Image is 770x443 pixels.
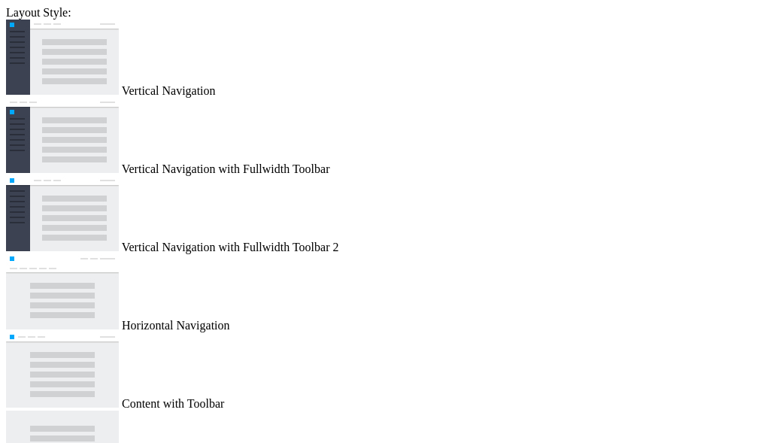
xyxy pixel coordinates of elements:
md-radio-button: Vertical Navigation [6,20,764,98]
img: vertical-nav-with-full-toolbar.jpg [6,98,119,173]
img: vertical-nav-with-full-toolbar-2.jpg [6,176,119,251]
span: Horizontal Navigation [122,319,230,332]
md-radio-button: Vertical Navigation with Fullwidth Toolbar [6,98,764,176]
img: vertical-nav.jpg [6,20,119,95]
md-radio-button: Vertical Navigation with Fullwidth Toolbar 2 [6,176,764,254]
span: Vertical Navigation with Fullwidth Toolbar [122,162,330,175]
div: Layout Style: [6,6,764,20]
span: Vertical Navigation [122,84,216,97]
span: Content with Toolbar [122,397,224,410]
span: Vertical Navigation with Fullwidth Toolbar 2 [122,241,339,253]
img: content-with-toolbar.jpg [6,332,119,408]
md-radio-button: Content with Toolbar [6,332,764,411]
md-radio-button: Horizontal Navigation [6,254,764,332]
img: horizontal-nav.jpg [6,254,119,329]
